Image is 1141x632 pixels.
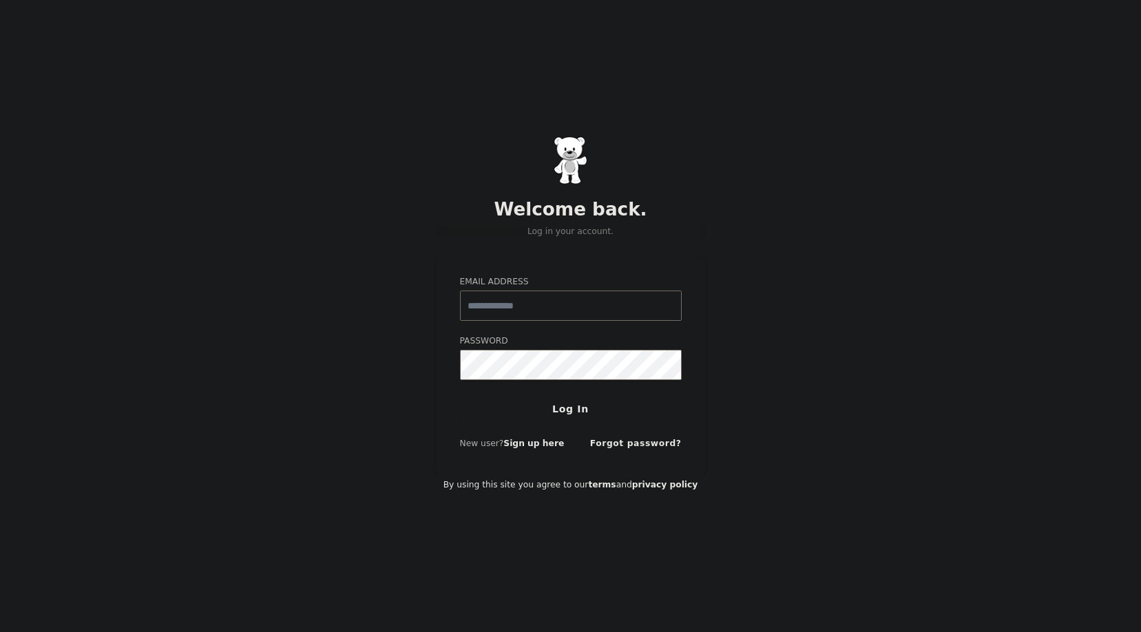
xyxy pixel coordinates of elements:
h2: Welcome back. [436,199,706,221]
p: Log in your account. [436,226,706,238]
label: Password [460,335,682,348]
div: By using this site you agree to our and [436,474,706,496]
a: Sign up here [503,439,564,448]
span: New user? [460,439,504,448]
label: Email Address [460,276,682,288]
a: terms [588,480,616,489]
a: Forgot password? [590,439,682,448]
img: Gummy Bear [554,136,588,185]
a: privacy policy [632,480,698,489]
button: Log In [460,394,682,423]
